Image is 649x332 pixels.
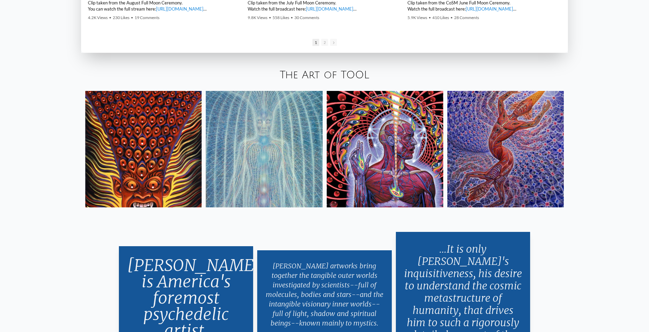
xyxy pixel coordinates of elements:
span: 28 Comments [454,15,479,20]
a: The Art of TOOL [280,69,369,81]
span: 410 Likes [432,15,449,20]
span: • [269,15,271,20]
span: 9.8K Views [248,15,267,20]
span: 19 Comments [135,15,159,20]
a: [URL][DOMAIN_NAME] [466,6,513,12]
span: Go to next slide [330,39,337,46]
span: 558 Likes [273,15,289,20]
span: • [109,15,111,20]
span: • [291,15,293,20]
span: • [131,15,133,20]
span: 230 Likes [113,15,129,20]
span: 4.2K Views [88,15,108,20]
span: 5.9K Views [407,15,427,20]
span: 30 Comments [294,15,319,20]
span: Go to slide 1 [312,39,319,46]
a: [URL][DOMAIN_NAME] [156,6,203,12]
span: • [429,15,431,20]
p: [PERSON_NAME] artworks bring together the tangible outer worlds investigated by scientists--full ... [265,258,384,331]
span: Go to slide 2 [321,39,328,46]
span: • [450,15,453,20]
a: [URL][DOMAIN_NAME] [306,6,353,12]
